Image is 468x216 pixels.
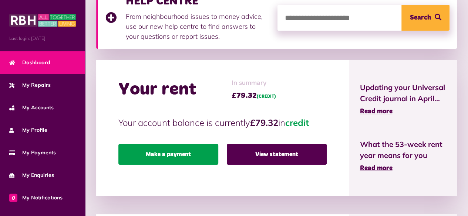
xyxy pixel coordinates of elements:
span: (CREDIT) [257,95,276,99]
span: My Payments [9,149,56,157]
a: View statement [227,144,327,165]
span: In summary [232,78,276,88]
a: Make a payment [118,144,218,165]
span: Dashboard [9,59,50,66]
span: credit [285,117,309,128]
span: My Enquiries [9,171,54,179]
p: From neighbourhood issues to money advice, use our new help centre to find answers to your questi... [126,11,270,41]
span: 0 [9,193,17,202]
span: My Repairs [9,81,51,89]
p: Your account balance is currently in [118,116,327,129]
strong: £79.32 [250,117,278,128]
span: £79.32 [232,90,276,101]
span: My Notifications [9,194,63,202]
h2: Your rent [118,79,196,100]
a: What the 53-week rent year means for you Read more [360,139,446,174]
button: Search [401,5,450,31]
span: My Profile [9,126,47,134]
span: Read more [360,165,393,172]
span: My Accounts [9,104,54,112]
img: MyRBH [9,13,76,28]
a: Updating your Universal Credit journal in April... Read more [360,82,446,117]
span: Read more [360,108,393,115]
span: Updating your Universal Credit journal in April... [360,82,446,104]
span: Search [410,5,431,31]
span: What the 53-week rent year means for you [360,139,446,161]
span: Last login: [DATE] [9,35,76,42]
